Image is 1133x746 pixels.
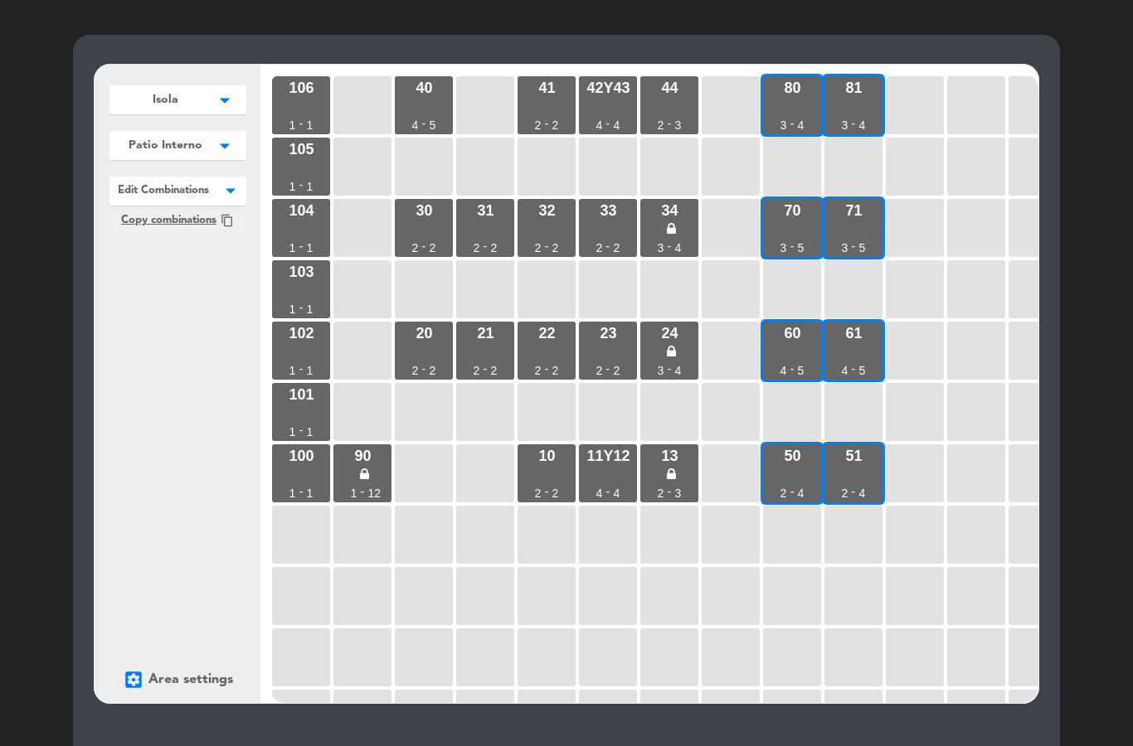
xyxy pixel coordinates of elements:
[307,303,314,315] div: 1
[545,363,549,375] div: -
[675,365,682,376] div: 4
[109,85,246,114] button: Isolaarrow_drop_down
[859,365,866,376] div: 5
[289,365,296,376] div: 1
[842,365,849,376] div: 4
[780,365,787,376] div: 4
[852,363,856,375] div: -
[368,487,382,499] div: 12
[289,142,314,157] div: 105
[477,326,494,341] div: 21
[307,487,314,499] div: 1
[212,138,237,154] i: arrow_drop_down
[412,242,419,254] div: 2
[484,240,488,252] div: -
[790,486,795,497] div: -
[289,242,296,254] div: 1
[552,119,559,131] div: 2
[784,448,800,463] div: 50
[852,486,856,497] div: -
[658,119,664,131] div: 2
[121,211,216,229] span: Copy combinations
[289,181,296,192] div: 1
[221,214,234,227] span: content_copy
[538,203,555,218] div: 32
[842,487,849,499] div: 2
[354,448,371,463] div: 90
[289,303,296,315] div: 1
[289,80,314,95] div: 106
[307,242,314,254] div: 1
[845,326,862,341] div: 61
[289,387,314,402] div: 101
[474,242,480,254] div: 2
[780,242,787,254] div: 3
[845,448,862,463] div: 51
[123,669,233,690] div: Area settings
[484,363,488,375] div: -
[596,487,603,499] div: 4
[538,448,555,463] div: 10
[859,487,866,499] div: 4
[606,486,610,497] div: -
[784,203,800,218] div: 70
[129,137,202,154] span: Patio Interno
[859,119,866,131] div: 4
[545,486,549,497] div: -
[552,487,559,499] div: 2
[790,363,795,375] div: -
[212,92,237,109] i: arrow_drop_down
[606,363,610,375] div: -
[596,119,603,131] div: 4
[675,119,682,131] div: 3
[535,487,542,499] div: 2
[545,118,549,129] div: -
[477,203,494,218] div: 31
[614,365,620,376] div: 2
[491,365,498,376] div: 2
[422,240,426,252] div: -
[299,363,304,375] div: -
[668,240,672,252] div: -
[596,365,603,376] div: 2
[798,365,805,376] div: 5
[668,363,672,375] div: -
[552,242,559,254] div: 2
[307,365,314,376] div: 1
[416,203,432,218] div: 30
[289,119,296,131] div: 1
[299,302,304,313] div: -
[658,487,664,499] div: 2
[852,118,856,129] div: -
[109,131,246,160] button: Patio Internoarrow_drop_down
[586,80,630,95] div: 42y43
[658,242,664,254] div: 3
[780,487,787,499] div: 2
[614,487,620,499] div: 4
[123,669,144,690] i: settings_applications
[798,487,805,499] div: 4
[299,179,304,191] div: -
[586,448,630,463] div: 11y12
[299,240,304,252] div: -
[859,242,866,254] div: 5
[661,326,678,341] div: 24
[596,242,603,254] div: 2
[412,365,419,376] div: 2
[412,119,419,131] div: 4
[422,118,426,129] div: -
[307,426,314,438] div: 1
[535,242,542,254] div: 2
[289,448,314,463] div: 100
[416,80,432,95] div: 40
[600,203,616,218] div: 33
[600,326,616,341] div: 23
[109,210,246,230] button: Copy combinationscontent_copy
[299,118,304,129] div: -
[668,486,672,497] div: -
[668,118,672,129] div: -
[474,365,480,376] div: 2
[798,119,805,131] div: 4
[606,240,610,252] div: -
[661,203,678,218] div: 34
